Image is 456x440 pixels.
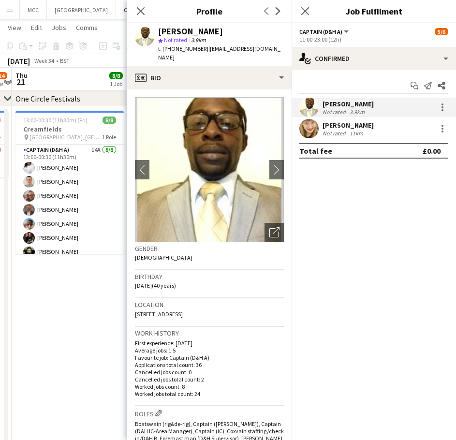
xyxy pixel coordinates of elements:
a: Comms [72,21,102,34]
div: [PERSON_NAME] [323,121,374,130]
p: Worked jobs count: 8 [135,383,284,390]
img: Crew avatar or photo [135,97,284,242]
span: 13:00-00:30 (11h30m) (Fri) [23,117,88,124]
span: [STREET_ADDRESS] [135,310,183,318]
span: View [8,23,21,32]
h3: Birthday [135,272,284,281]
a: Edit [27,21,46,34]
div: Open photos pop-in [265,223,284,242]
h3: Roles [135,408,284,418]
div: £0.00 [423,146,441,156]
span: [DATE] (40 years) [135,282,176,289]
span: 8/8 [109,72,123,79]
div: [PERSON_NAME] [158,27,223,36]
div: Confirmed [292,47,456,70]
span: 1 Role [102,133,116,141]
div: Not rated [323,130,348,137]
span: 8/8 [103,117,116,124]
a: View [4,21,25,34]
div: 11km [348,130,365,137]
div: One Circle Festivals [15,94,80,103]
div: Total fee [299,146,332,156]
button: MCC [20,0,47,19]
h3: Creamfields [15,125,124,133]
p: Worked jobs total count: 24 [135,390,284,397]
p: Favourite job: Captain (D&H A) [135,354,284,361]
div: 11:00-23:00 (12h) [299,36,448,43]
span: [DEMOGRAPHIC_DATA] [135,254,192,261]
span: Week 34 [32,57,56,64]
span: 3.9km [189,36,208,44]
div: [PERSON_NAME] [323,100,374,108]
button: [GEOGRAPHIC_DATA] [47,0,116,19]
p: Cancelled jobs count: 0 [135,368,284,376]
div: Bio [127,66,292,89]
p: Applications total count: 36 [135,361,284,368]
span: Comms [76,23,98,32]
p: Cancelled jobs total count: 2 [135,376,284,383]
h3: Work history [135,329,284,337]
span: t. [PHONE_NUMBER] [158,45,208,52]
div: 3.9km [348,108,367,116]
span: Not rated [164,36,187,44]
div: BST [60,57,70,64]
app-card-role: Captain (D&H A)14A8/813:00-00:30 (11h30m)[PERSON_NAME][PERSON_NAME][PERSON_NAME][PERSON_NAME][PER... [15,145,124,276]
span: Jobs [52,23,66,32]
button: Captain (D&H A) [299,28,350,35]
div: Not rated [323,108,348,116]
p: First experience: [DATE] [135,339,284,347]
span: Captain (D&H A) [299,28,342,35]
p: Average jobs: 1.5 [135,347,284,354]
span: [GEOGRAPHIC_DATA], [GEOGRAPHIC_DATA] [29,133,102,141]
div: [DATE] [8,56,30,66]
span: | [EMAIL_ADDRESS][DOMAIN_NAME] [158,45,280,61]
span: 5/6 [435,28,448,35]
h3: Job Fulfilment [292,5,456,17]
div: 1 Job [110,80,122,88]
app-job-card: 13:00-00:30 (11h30m) (Fri)8/8Creamfields [GEOGRAPHIC_DATA], [GEOGRAPHIC_DATA]1 RoleCaptain (D&H A... [15,111,124,254]
h3: Profile [127,5,292,17]
span: 21 [14,76,28,88]
a: Jobs [48,21,70,34]
button: Central board [116,0,167,19]
h3: Location [135,300,284,309]
h3: Gender [135,244,284,253]
span: Thu [15,71,28,80]
span: Edit [31,23,42,32]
